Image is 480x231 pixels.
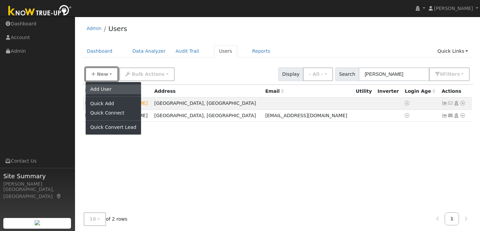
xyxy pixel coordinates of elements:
button: New [85,67,118,81]
a: Quick Links [432,45,473,57]
a: Data Analyzer [127,45,171,57]
div: Actions [442,88,470,95]
a: Dashboard [82,45,118,57]
div: Inverter [378,88,400,95]
i: No email address [448,101,454,105]
span: New [97,71,108,77]
a: Not connected [442,100,448,106]
a: Other actions [460,112,466,119]
span: Display [278,67,303,81]
span: [PERSON_NAME] [434,6,473,11]
a: Admin [87,26,102,31]
a: Reports [247,45,275,57]
button: 0Filters [429,67,470,81]
a: Quick Connect [86,108,141,118]
img: Know True-Up [5,4,75,19]
a: Add User [86,84,141,94]
span: Days since last login [405,88,435,94]
a: Quick Add [86,99,141,108]
button: 10 [84,212,106,226]
a: Users [214,45,237,57]
div: [PERSON_NAME] [3,181,71,188]
a: Audit Trail [171,45,204,57]
div: [GEOGRAPHIC_DATA], [GEOGRAPHIC_DATA] [3,186,71,200]
span: 10 [90,216,96,222]
a: Login As [453,100,459,106]
span: s [457,71,460,77]
span: Email [265,88,284,94]
span: Search [335,67,359,81]
span: Filter [443,71,460,77]
a: Login As [453,113,459,118]
a: Not connected [442,113,448,118]
a: 1 [445,212,459,225]
span: Bulk Actions [132,71,165,77]
span: of 2 rows [84,212,128,226]
a: No login access [405,100,411,106]
a: Users [108,25,127,33]
button: - All - [303,67,333,81]
input: Search [359,67,429,81]
span: [EMAIL_ADDRESS][DOMAIN_NAME] [265,113,347,118]
td: [GEOGRAPHIC_DATA], [GEOGRAPHIC_DATA] [152,109,263,122]
div: Address [154,88,261,95]
a: Quick Convert Lead [86,123,141,132]
div: Utility [356,88,373,95]
button: Bulk Actions [119,67,174,81]
a: Other actions [460,100,466,107]
td: [GEOGRAPHIC_DATA], [GEOGRAPHIC_DATA] [152,97,263,110]
a: JimTown1102@sbcglobal.net [448,112,454,119]
span: Site Summary [3,172,71,181]
img: retrieve [35,220,40,225]
a: No login access [405,113,411,118]
a: Map [56,194,62,199]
